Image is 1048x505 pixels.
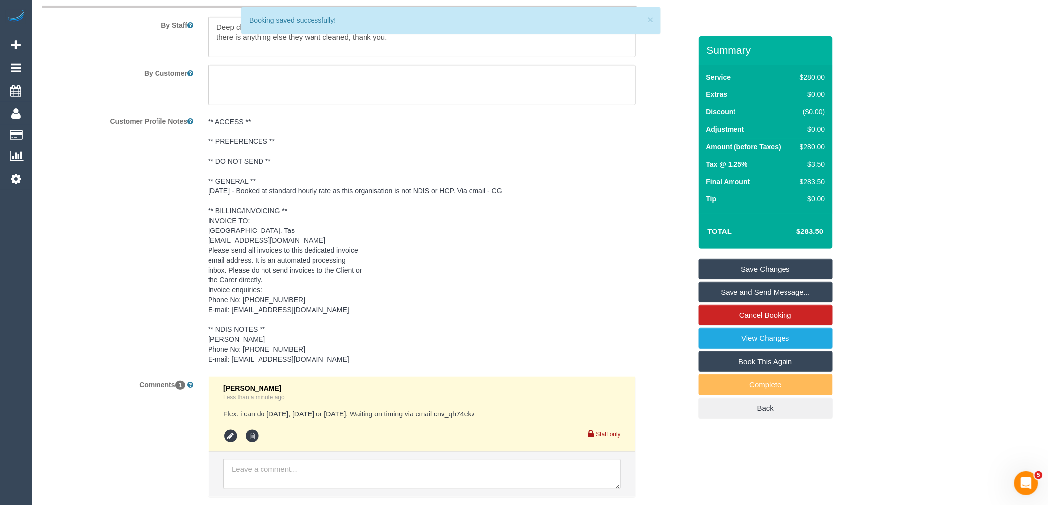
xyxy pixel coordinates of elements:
[706,177,750,186] label: Final Amount
[175,381,186,390] span: 1
[249,15,652,25] div: Booking saved successfully!
[796,177,825,186] div: $283.50
[796,124,825,134] div: $0.00
[706,72,731,82] label: Service
[699,398,833,418] a: Back
[35,113,201,126] label: Customer Profile Notes
[706,142,781,152] label: Amount (before Taxes)
[223,409,621,419] pre: Flex: i can do [DATE], [DATE] or [DATE]. Waiting on timing via email cnv_qh74ekv
[6,10,26,24] img: Automaid Logo
[796,72,825,82] div: $280.00
[796,194,825,204] div: $0.00
[1014,471,1038,495] iframe: Intercom live chat
[706,159,748,169] label: Tax @ 1.25%
[706,107,736,117] label: Discount
[699,351,833,372] a: Book This Again
[708,227,732,235] strong: Total
[1035,471,1043,479] span: 5
[796,159,825,169] div: $3.50
[35,17,201,30] label: By Staff
[796,142,825,152] div: $280.00
[707,45,828,56] h3: Summary
[35,65,201,78] label: By Customer
[35,376,201,390] label: Comments
[208,117,636,364] pre: ** ACCESS ** ** PREFERENCES ** ** DO NOT SEND ** ** GENERAL ** [DATE] - Booked at standard hourly...
[647,14,653,25] button: ×
[706,90,728,99] label: Extras
[796,107,825,117] div: ($0.00)
[596,431,621,438] small: Staff only
[223,394,285,401] a: Less than a minute ago
[767,228,823,236] h4: $283.50
[699,259,833,279] a: Save Changes
[706,194,717,204] label: Tip
[223,384,281,392] span: [PERSON_NAME]
[796,90,825,99] div: $0.00
[699,282,833,303] a: Save and Send Message...
[706,124,744,134] label: Adjustment
[699,328,833,349] a: View Changes
[699,305,833,325] a: Cancel Booking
